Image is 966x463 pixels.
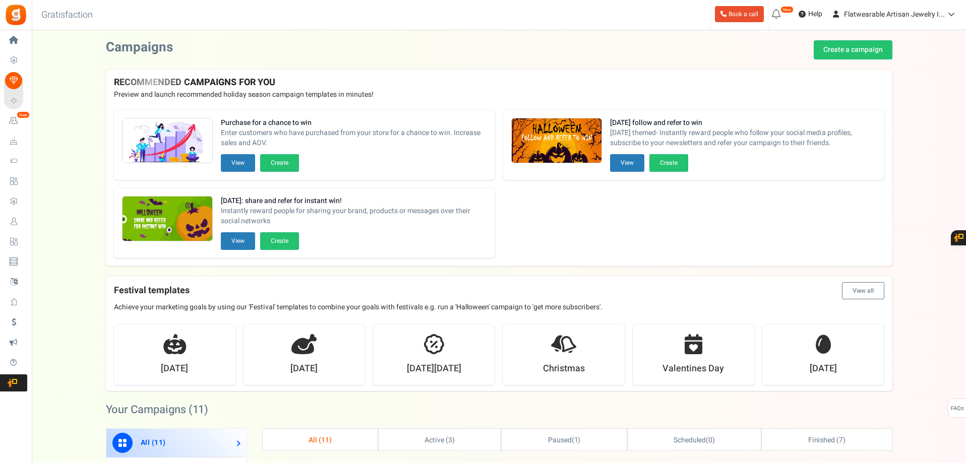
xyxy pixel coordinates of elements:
span: 0 [708,435,712,445]
img: Gratisfaction [5,4,27,26]
span: 11 [154,437,163,448]
h4: RECOMMENDED CAMPAIGNS FOR YOU [114,78,884,88]
span: Active ( ) [425,435,455,445]
a: Help [795,6,826,22]
button: Create [649,154,688,172]
span: 11 [193,402,205,418]
button: View [221,154,255,172]
span: Scheduled [674,435,706,445]
strong: [DATE] [810,362,837,375]
h4: Festival templates [114,282,884,299]
span: Enter customers who have purchased from your store for a chance to win. Increase sales and AOV. [221,128,487,148]
span: Help [806,9,822,19]
em: New [17,111,30,118]
strong: [DATE] follow and refer to win [610,118,876,128]
img: Recommended Campaigns [123,118,212,164]
h2: Campaigns [106,40,173,55]
strong: [DATE] [290,362,318,375]
span: Instantly reward people for sharing your brand, products or messages over their social networks [221,206,487,226]
em: New [780,6,794,13]
span: FAQs [950,399,964,418]
img: Recommended Campaigns [123,196,212,242]
button: View [221,232,255,250]
span: 11 [321,435,329,445]
span: All ( ) [309,435,332,445]
button: View all [842,282,884,299]
p: Preview and launch recommended holiday season campaign templates in minutes! [114,90,884,100]
p: Achieve your marketing goals by using our 'Festival' templates to combine your goals with festiva... [114,302,884,312]
span: 3 [448,435,452,445]
span: Finished ( ) [808,435,846,445]
a: Book a call [715,6,764,22]
strong: [DATE]: share and refer for instant win! [221,196,487,206]
h2: Your Campaigns ( ) [106,405,209,415]
strong: [DATE][DATE] [407,362,461,375]
strong: Valentines Day [662,362,724,375]
h3: Gratisfaction [30,5,104,25]
strong: [DATE] [161,362,188,375]
strong: Purchase for a chance to win [221,118,487,128]
button: Create [260,232,299,250]
button: View [610,154,644,172]
span: ( ) [548,435,581,445]
a: Create a campaign [814,40,892,59]
span: 7 [839,435,843,445]
a: New [4,112,27,129]
span: Paused [548,435,572,445]
span: Flatwearable Artisan Jewelry I... [844,9,945,20]
span: [DATE] themed- Instantly reward people who follow your social media profiles, subscribe to your n... [610,128,876,148]
span: All ( ) [141,437,166,448]
span: 1 [574,435,578,445]
span: ( ) [674,435,714,445]
strong: Christmas [543,362,585,375]
button: Create [260,154,299,172]
img: Recommended Campaigns [512,118,601,164]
